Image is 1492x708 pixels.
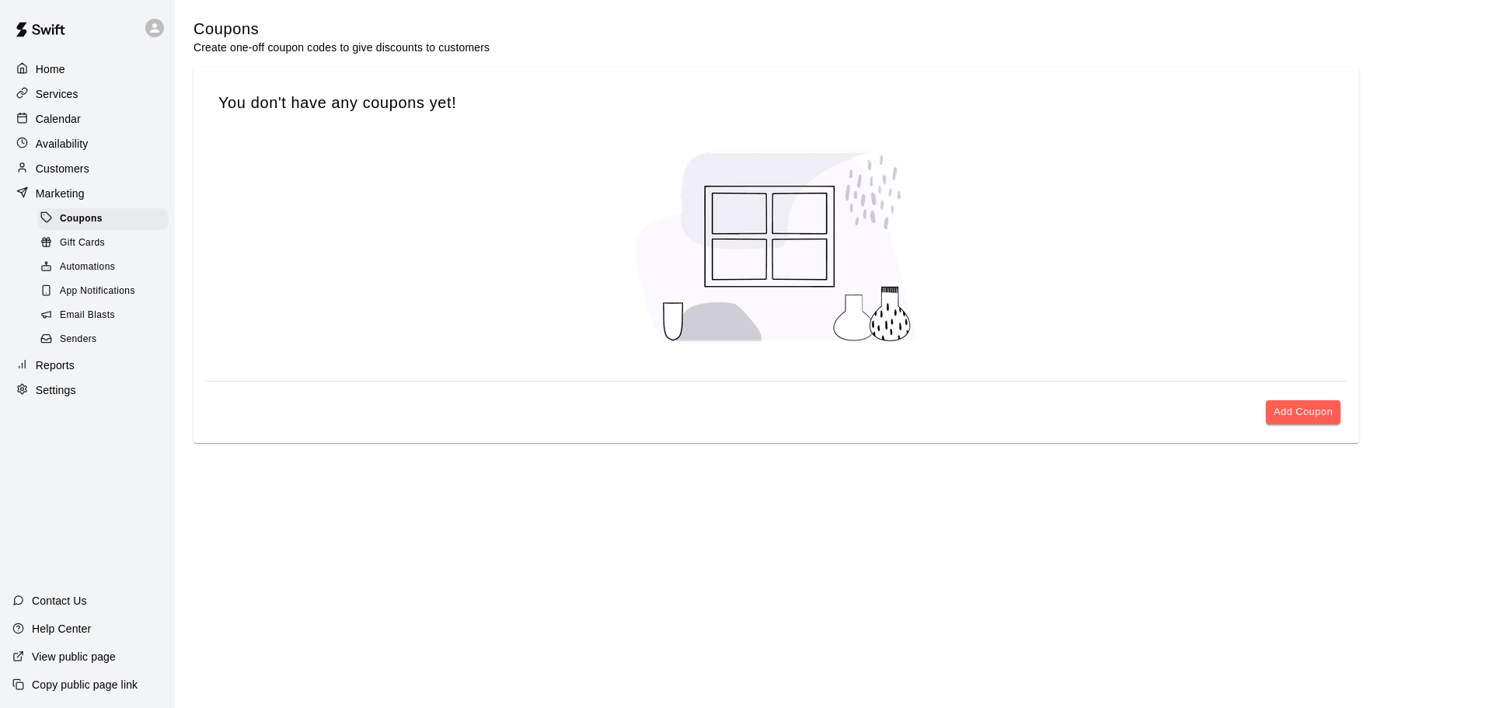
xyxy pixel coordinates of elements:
a: Marketing [12,182,162,205]
div: Gift Cards [37,232,169,254]
a: Automations [37,256,175,280]
p: View public page [32,649,116,664]
a: Settings [12,378,162,402]
span: Gift Cards [60,235,105,251]
div: App Notifications [37,281,169,302]
div: Automations [37,256,169,278]
span: Automations [60,260,115,275]
p: Help Center [32,621,91,637]
a: Reports [12,354,162,377]
a: Services [12,82,162,106]
span: Email Blasts [60,308,115,323]
p: Create one-off coupon codes to give discounts to customers [193,40,490,55]
a: App Notifications [37,280,175,304]
p: Contact Us [32,593,87,609]
a: Home [12,58,162,81]
p: Home [36,61,65,77]
p: Calendar [36,111,81,127]
a: Coupons [37,207,175,231]
p: Reports [36,357,75,373]
p: Availability [36,136,89,152]
p: Marketing [36,186,85,201]
h5: You don't have any coupons yet! [218,92,1334,113]
p: Copy public page link [32,677,138,692]
img: No coupons created [621,138,932,356]
a: Gift Cards [37,231,175,255]
span: Senders [60,332,97,347]
a: Email Blasts [37,304,175,328]
a: Calendar [12,107,162,131]
a: Availability [12,132,162,155]
a: Senders [37,328,175,352]
p: Services [36,86,78,102]
button: Add Coupon [1266,400,1340,424]
div: Senders [37,329,169,351]
a: Customers [12,157,162,180]
span: App Notifications [60,284,135,299]
h5: Coupons [193,19,490,40]
span: Coupons [60,211,103,227]
div: Email Blasts [37,305,169,326]
p: Customers [36,161,89,176]
div: Coupons [37,208,169,230]
p: Settings [36,382,76,398]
